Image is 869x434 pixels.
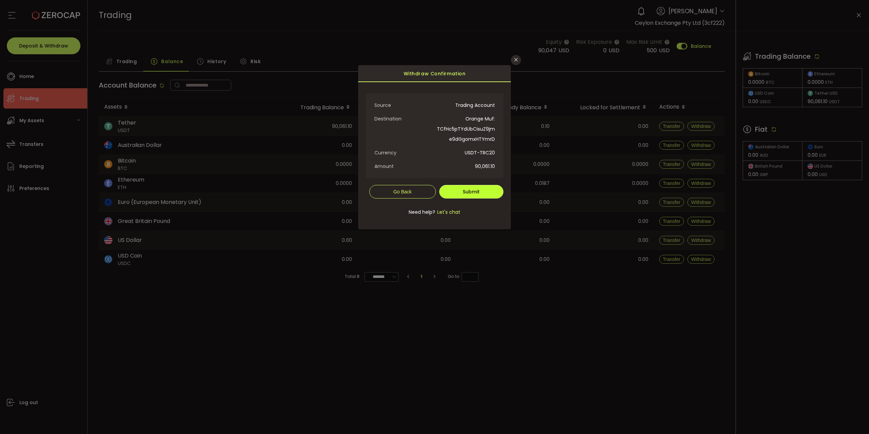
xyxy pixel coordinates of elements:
[434,114,495,144] span: Orange Muf: TCfHc5pTYdUbCisuZ9jme9dGgomxHTYmrD
[434,161,495,171] span: 90,061.10
[374,161,435,171] span: Amount
[358,65,511,229] div: dialog
[439,185,503,199] button: Submit
[435,209,460,215] span: Let's chat
[369,185,436,199] button: Go Back
[374,100,435,110] span: Source
[374,114,435,124] span: Destination
[409,209,435,215] span: Need help?
[358,65,511,82] div: Withdraw Confirmation
[463,188,480,195] span: Submit
[434,148,495,158] span: USDT-TRC20
[835,401,869,434] iframe: Chat Widget
[393,189,412,194] span: Go Back
[374,148,435,158] span: Currency
[434,100,495,110] span: Trading Account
